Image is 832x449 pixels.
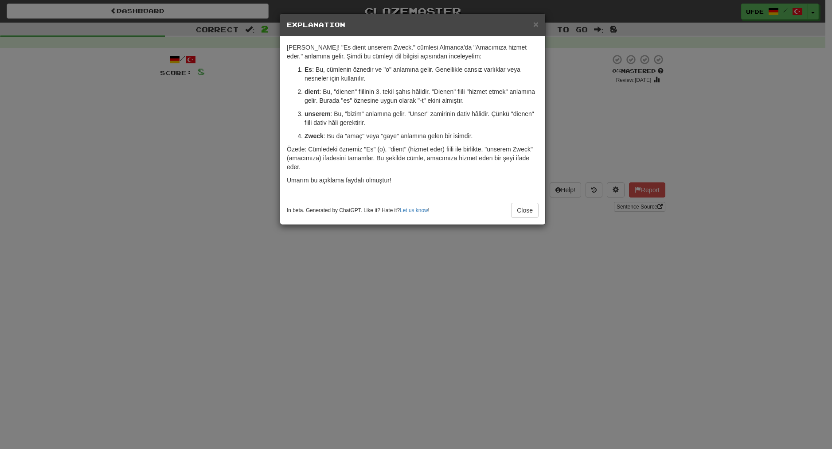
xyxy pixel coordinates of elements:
strong: Zweck [305,132,324,139]
button: Close [511,203,539,218]
h5: Explanation [287,20,539,29]
small: In beta. Generated by ChatGPT. Like it? Hate it? ! [287,207,430,214]
span: × [533,19,539,29]
strong: dient [305,88,319,95]
strong: Es [305,66,312,73]
button: Close [533,19,539,29]
p: : Bu da "amaç" veya "gaye" anlamına gelen bir isimdir. [305,132,539,140]
p: Umarım bu açıklama faydalı olmuştur! [287,176,539,185]
a: Let us know [400,207,428,213]
strong: unserem [305,110,330,117]
p: : Bu, cümlenin öznedir ve "o" anlamına gelir. Genellikle cansız varlıklar veya nesneler için kull... [305,65,539,83]
p: Özetle: Cümledeki öznemiz "Es" (o), "dient" (hizmet eder) fiili ile birlikte, "unserem Zweck" (am... [287,145,539,171]
p: : Bu, "dienen" fiilinin 3. tekil şahıs hâlidir. "Dienen" fiili "hizmet etmek" anlamına gelir. Bur... [305,87,539,105]
p: [PERSON_NAME]! "Es dient unserem Zweck." cümlesi Almanca'da "Amacımıza hizmet eder." anlamına gel... [287,43,539,61]
p: : Bu, "bizim" anlamına gelir. "Unser" zamirinin dativ hâlidir. Çünkü "dienen" fiili dativ hâli ge... [305,109,539,127]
